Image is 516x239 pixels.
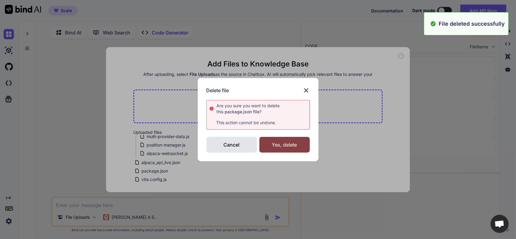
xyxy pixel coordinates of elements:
a: Open chat [491,215,509,233]
div: Cancel [206,137,257,153]
h3: Delete file [206,87,229,94]
div: Are you sure you want to delete this ? [216,103,309,115]
p: File deleted successfully [439,20,505,28]
div: Yes, delete [259,137,310,153]
img: alert [430,20,436,28]
img: close [303,87,310,94]
span: package.json file [223,109,259,114]
p: This action cannot be undone. [209,120,310,126]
